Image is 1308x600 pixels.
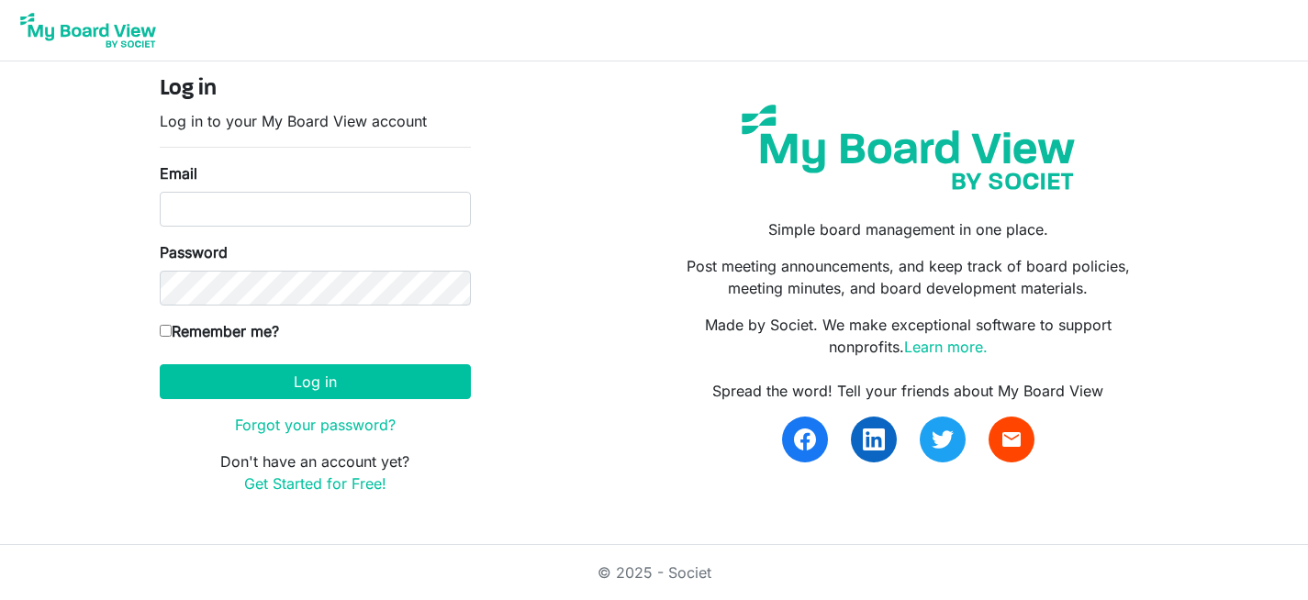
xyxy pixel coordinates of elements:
label: Remember me? [160,320,279,342]
img: facebook.svg [794,428,816,450]
label: Email [160,162,197,184]
p: Simple board management in one place. [667,218,1148,240]
img: twitter.svg [932,428,954,450]
span: email [1001,428,1023,450]
button: Log in [160,364,471,399]
p: Made by Societ. We make exceptional software to support nonprofits. [667,314,1148,358]
a: Learn more. [904,338,988,356]
a: © 2025 - Societ [598,563,711,582]
a: Get Started for Free! [244,474,386,493]
p: Log in to your My Board View account [160,110,471,132]
p: Don't have an account yet? [160,450,471,494]
div: Spread the word! Tell your friends about My Board View [667,380,1148,402]
h4: Log in [160,76,471,103]
label: Password [160,241,228,263]
a: email [989,417,1034,462]
p: Post meeting announcements, and keep track of board policies, meeting minutes, and board developm... [667,255,1148,299]
input: Remember me? [160,325,172,337]
img: linkedin.svg [863,428,885,450]
a: Forgot your password? [235,416,396,434]
img: my-board-view-societ.svg [728,91,1089,204]
img: My Board View Logo [15,7,162,53]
